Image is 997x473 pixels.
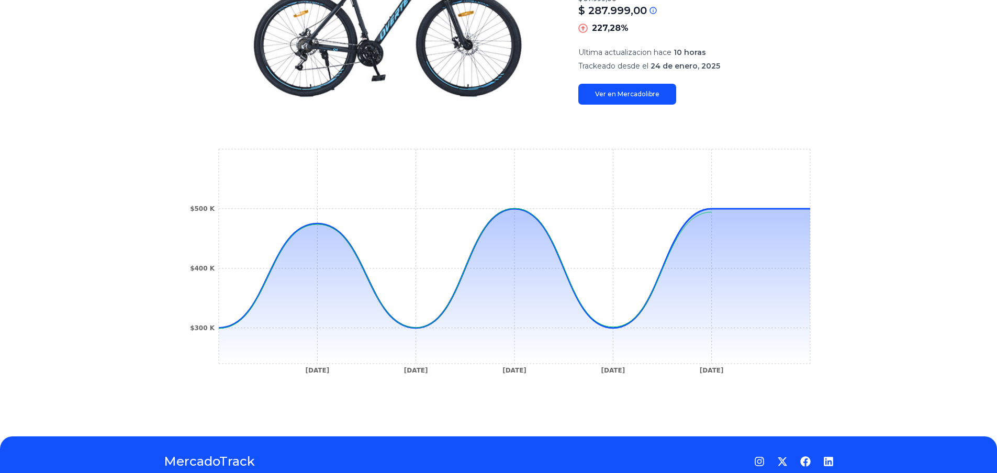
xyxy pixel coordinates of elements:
[699,367,723,374] tspan: [DATE]
[578,61,648,71] span: Trackeado desde el
[164,453,255,470] a: MercadoTrack
[190,265,215,272] tspan: $400 K
[578,3,647,18] p: $ 287.999,00
[578,84,676,105] a: Ver en Mercadolibre
[823,456,834,467] a: LinkedIn
[592,22,629,35] p: 227,28%
[190,205,215,212] tspan: $500 K
[190,324,215,332] tspan: $300 K
[674,48,706,57] span: 10 horas
[502,367,526,374] tspan: [DATE]
[601,367,625,374] tspan: [DATE]
[578,48,671,57] span: Ultima actualizacion hace
[800,456,811,467] a: Facebook
[754,456,765,467] a: Instagram
[305,367,329,374] tspan: [DATE]
[651,61,720,71] span: 24 de enero, 2025
[404,367,428,374] tspan: [DATE]
[777,456,788,467] a: Twitter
